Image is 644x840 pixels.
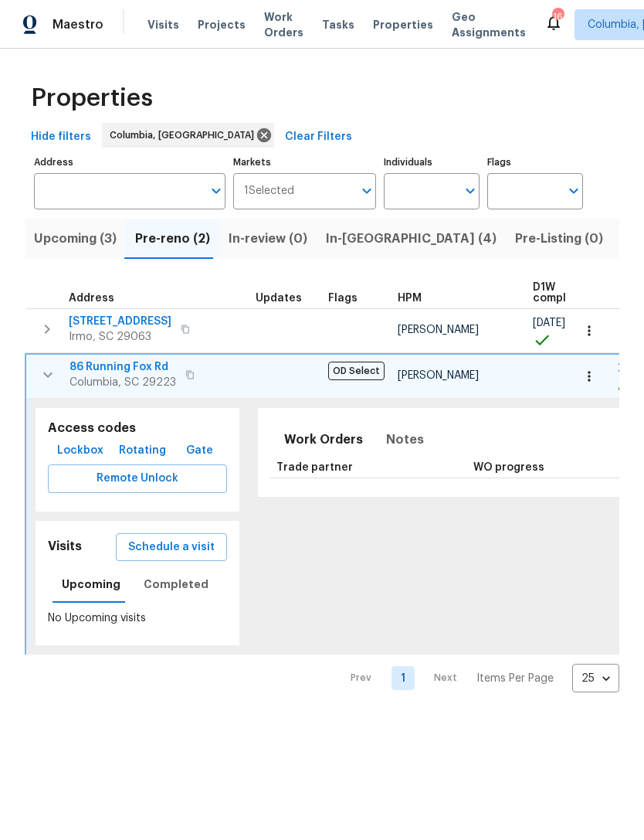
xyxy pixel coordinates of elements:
div: Columbia, [GEOGRAPHIC_DATA] [102,123,274,148]
span: Properties [31,90,153,106]
span: In-[GEOGRAPHIC_DATA] (4) [326,228,497,250]
label: Address [34,158,225,167]
span: Clear Filters [285,128,352,147]
span: [STREET_ADDRESS] [69,314,171,329]
span: Upcoming [62,575,120,594]
span: Maestro [53,17,103,32]
span: Schedule a visit [128,538,215,557]
p: No Upcoming visits [48,610,227,627]
span: Remote Unlock [60,469,215,488]
span: Geo Assignments [452,9,526,40]
span: Notes [386,429,424,451]
nav: Pagination Navigation [336,664,619,692]
span: 1 Selected [244,185,294,198]
span: Columbia, SC 29223 [69,375,176,390]
span: Flags [328,293,358,304]
div: 16 [552,9,563,25]
span: HPM [398,293,422,304]
span: Tasks [322,19,354,30]
button: Open [205,180,227,202]
span: Gate [181,441,218,461]
span: WO progress [473,462,544,473]
span: OD Select [328,362,385,380]
span: Pre-Listing (0) [515,228,603,250]
span: Completed [144,575,208,594]
button: Gate [175,437,224,465]
h5: Access codes [48,420,227,437]
button: Remote Unlock [48,464,227,493]
span: In-review (0) [229,228,307,250]
a: Goto page 1 [391,666,415,690]
button: Open [459,180,481,202]
div: 25 [572,658,619,699]
span: Rotating [119,441,166,461]
span: Trade partner [276,462,353,473]
span: Updates [256,293,302,304]
span: Hide filters [31,128,91,147]
button: Schedule a visit [116,533,227,562]
span: [PERSON_NAME] [398,370,479,381]
span: Work Orders [264,9,303,40]
button: Rotating [113,437,172,465]
h5: Visits [48,539,82,555]
span: Address [69,293,114,304]
span: [DATE] [533,318,565,328]
label: Markets [233,158,377,167]
button: Clear Filters [279,123,358,151]
button: Lockbox [51,437,110,465]
p: Items Per Page [476,671,554,686]
span: D1W complete [533,282,585,304]
button: Open [563,180,585,202]
span: Projects [198,17,246,32]
span: Irmo, SC 29063 [69,329,171,345]
button: Open [356,180,378,202]
span: 86 Running Fox Rd [69,359,176,375]
span: Upcoming (3) [34,228,117,250]
span: Visits [147,17,179,32]
label: Individuals [384,158,480,167]
span: Work Orders [284,429,363,451]
span: [PERSON_NAME] [398,325,479,335]
span: Pre-reno (2) [135,228,210,250]
span: Columbia, [GEOGRAPHIC_DATA] [110,128,260,143]
label: Flags [487,158,583,167]
button: Hide filters [25,123,97,151]
span: Lockbox [57,441,103,461]
span: Properties [373,17,433,32]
